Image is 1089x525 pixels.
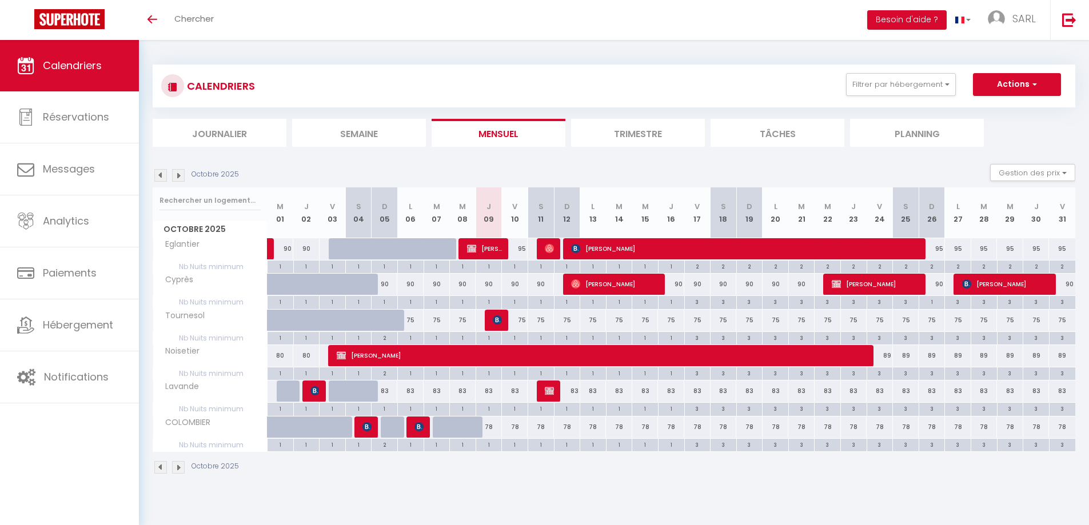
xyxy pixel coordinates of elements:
abbr: J [851,201,856,212]
div: 75 [893,310,919,331]
div: 3 [815,367,840,378]
span: [PERSON_NAME] [362,416,371,438]
div: 1 [320,367,345,378]
div: 1 [268,296,293,307]
div: 3 [685,296,711,307]
div: 95 [1049,238,1075,259]
th: 17 [684,187,711,238]
div: 90 [528,274,554,295]
abbr: V [877,201,882,212]
div: 80 [293,345,320,366]
abbr: M [824,201,831,212]
div: 75 [606,310,632,331]
div: 3 [1050,367,1075,378]
div: 3 [711,367,736,378]
div: 1 [580,332,606,343]
div: 75 [1023,310,1050,331]
div: 1 [268,367,293,378]
span: Calendriers [43,58,102,73]
h3: CALENDRIERS [184,73,255,99]
div: 2 [372,367,397,378]
div: 1 [320,296,345,307]
span: Nb Nuits minimum [153,367,267,380]
div: 1 [320,332,345,343]
div: 95 [997,238,1023,259]
div: 1 [450,296,476,307]
div: 90 [397,274,424,295]
div: 90 [476,274,502,295]
div: 75 [397,310,424,331]
div: 90 [293,238,320,259]
div: 90 [658,274,684,295]
p: Octobre 2025 [192,169,239,180]
abbr: M [616,201,623,212]
div: 2 [737,261,763,271]
div: 1 [398,261,424,271]
div: 75 [450,310,476,331]
span: Paiements [43,266,97,280]
div: 89 [1049,345,1075,366]
th: 28 [971,187,998,238]
div: 1 [502,296,528,307]
img: logout [1062,13,1076,27]
div: 2 [1023,261,1049,271]
th: 03 [320,187,346,238]
th: 19 [736,187,763,238]
div: 1 [502,261,528,271]
div: 2 [945,261,971,271]
div: 1 [424,332,450,343]
div: 89 [919,345,945,366]
div: 3 [971,296,997,307]
div: 1 [372,296,397,307]
div: 1 [632,332,658,343]
div: 90 [684,274,711,295]
div: 75 [736,310,763,331]
th: 30 [1023,187,1050,238]
div: 1 [659,332,684,343]
div: 1 [632,367,658,378]
abbr: V [330,201,335,212]
img: ... [988,10,1005,27]
img: Super Booking [34,9,105,29]
a: [PERSON_NAME] [268,238,273,260]
abbr: M [798,201,805,212]
div: 3 [893,367,919,378]
div: 90 [502,274,528,295]
th: 18 [711,187,737,238]
div: 1 [346,296,372,307]
div: 1 [528,296,554,307]
div: 1 [580,261,606,271]
th: 21 [788,187,815,238]
span: Eglantier [155,238,202,251]
div: 3 [711,296,736,307]
div: 1 [659,261,684,271]
div: 75 [867,310,893,331]
span: [PERSON_NAME] [832,273,919,295]
div: 1 [632,261,658,271]
div: 2 [711,261,736,271]
div: 3 [815,296,840,307]
abbr: V [512,201,517,212]
div: 3 [945,332,971,343]
th: 08 [450,187,476,238]
th: 24 [867,187,893,238]
span: [PERSON_NAME] [310,380,319,402]
div: 1 [372,261,397,271]
th: 05 [372,187,398,238]
div: 2 [685,261,711,271]
abbr: L [956,201,960,212]
div: 3 [763,367,788,378]
div: 1 [919,296,945,307]
div: 1 [555,332,580,343]
div: 90 [711,274,737,295]
div: 3 [841,332,867,343]
div: 75 [658,310,684,331]
div: 1 [476,296,502,307]
li: Journalier [153,119,286,147]
div: 3 [945,296,971,307]
div: 2 [919,261,945,271]
div: 3 [971,367,997,378]
button: Besoin d'aide ? [867,10,947,30]
th: 25 [893,187,919,238]
th: 13 [580,187,607,238]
